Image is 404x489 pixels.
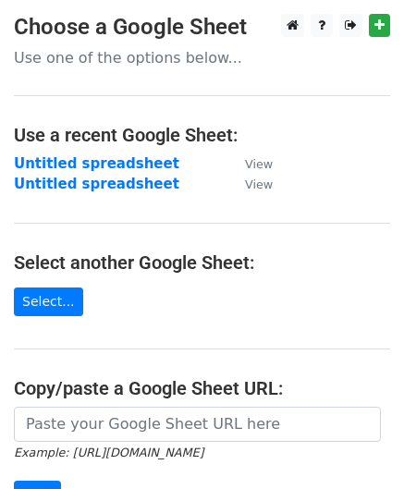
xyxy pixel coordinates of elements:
small: Example: [URL][DOMAIN_NAME] [14,446,203,459]
input: Paste your Google Sheet URL here [14,407,381,442]
a: Untitled spreadsheet [14,155,179,172]
h4: Copy/paste a Google Sheet URL: [14,377,390,399]
a: Select... [14,287,83,316]
h4: Use a recent Google Sheet: [14,124,390,146]
a: View [226,155,273,172]
small: View [245,177,273,191]
p: Use one of the options below... [14,48,390,67]
h3: Choose a Google Sheet [14,14,390,41]
a: View [226,176,273,192]
small: View [245,157,273,171]
h4: Select another Google Sheet: [14,251,390,274]
a: Untitled spreadsheet [14,176,179,192]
